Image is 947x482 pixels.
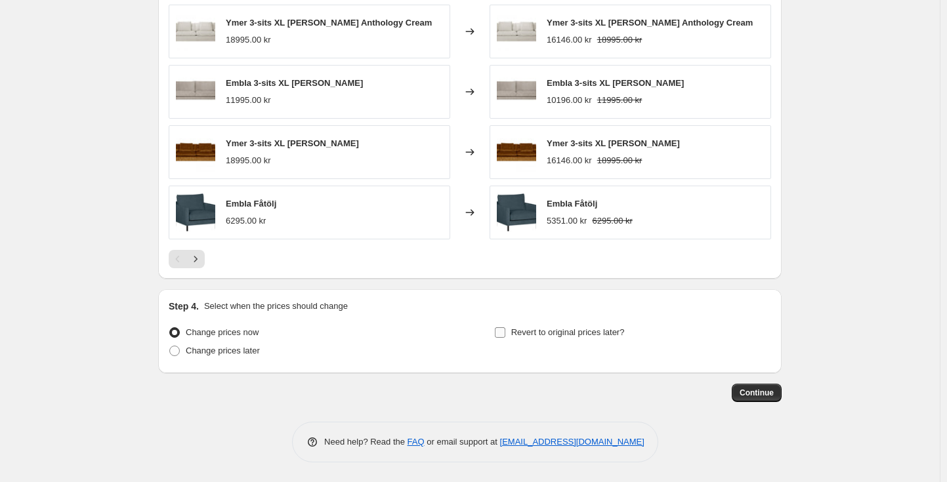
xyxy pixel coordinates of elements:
[408,437,425,447] a: FAQ
[497,72,536,111] img: embla-3s-195_genesis-3_1-72299_80x.jpg
[226,199,276,209] span: Embla Fåtölj
[500,437,644,447] a: [EMAIL_ADDRESS][DOMAIN_NAME]
[226,94,271,107] div: 11995.00 kr
[324,437,408,447] span: Need help? Read the
[186,250,205,268] button: Next
[169,250,205,268] nav: Pagination
[497,12,536,51] img: ymer-3xl-220_anthology-20_1_80x.jpg
[186,327,259,337] span: Change prices now
[511,327,625,337] span: Revert to original prices later?
[547,154,592,167] div: 16146.00 kr
[169,300,199,313] h2: Step 4.
[425,437,500,447] span: or email support at
[186,346,260,355] span: Change prices later
[547,138,680,148] span: Ymer 3-sits XL [PERSON_NAME]
[226,78,363,88] span: Embla 3-sits XL [PERSON_NAME]
[226,33,271,47] div: 18995.00 kr
[547,18,753,28] span: Ymer 3-sits XL [PERSON_NAME] Anthology Cream
[547,199,597,209] span: Embla Fåtölj
[597,94,642,107] strike: 11995.00 kr
[176,132,215,172] img: ymer-3xl-220_torre-9_1_80x.jpg
[597,33,642,47] strike: 18995.00 kr
[176,12,215,51] img: ymer-3xl-220_anthology-20_1_80x.jpg
[176,72,215,111] img: embla-3s-195_genesis-3_1-72299_80x.jpg
[226,154,271,167] div: 18995.00 kr
[226,18,432,28] span: Ymer 3-sits XL [PERSON_NAME] Anthology Cream
[547,33,592,47] div: 16146.00 kr
[547,78,684,88] span: Embla 3-sits XL [PERSON_NAME]
[740,388,774,398] span: Continue
[204,300,348,313] p: Select when the prices should change
[547,94,592,107] div: 10196.00 kr
[597,154,642,167] strike: 18995.00 kr
[176,193,215,232] img: embla-1s-70_lisboa-15_3_80x.jpg
[592,214,632,228] strike: 6295.00 kr
[547,214,587,228] div: 5351.00 kr
[732,384,782,402] button: Continue
[497,132,536,172] img: ymer-3xl-220_torre-9_1_80x.jpg
[226,138,359,148] span: Ymer 3-sits XL [PERSON_NAME]
[226,214,266,228] div: 6295.00 kr
[497,193,536,232] img: embla-1s-70_lisboa-15_3_80x.jpg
